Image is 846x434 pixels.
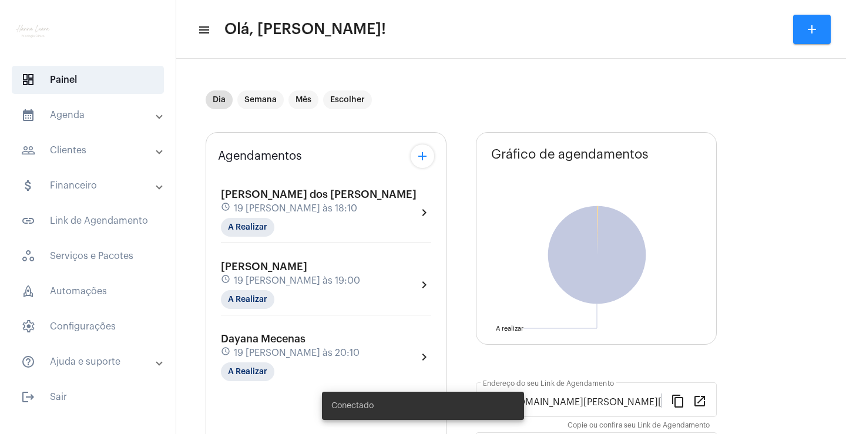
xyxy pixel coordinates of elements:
mat-icon: sidenav icon [21,143,35,157]
mat-icon: schedule [221,346,231,359]
input: Link [483,397,662,408]
mat-chip: A Realizar [221,362,274,381]
span: Agendamentos [218,150,302,163]
mat-icon: chevron_right [417,278,431,292]
mat-expansion-panel-header: sidenav iconAgenda [7,101,176,129]
mat-chip: Semana [237,90,284,109]
span: Configurações [12,312,164,341]
mat-icon: open_in_new [693,393,707,408]
span: 19 [PERSON_NAME] às 18:10 [234,203,357,214]
span: 19 [PERSON_NAME] às 20:10 [234,348,360,358]
mat-chip: Dia [206,90,233,109]
mat-chip: Mês [288,90,318,109]
mat-chip: A Realizar [221,218,274,237]
span: Automações [12,277,164,305]
mat-expansion-panel-header: sidenav iconFinanceiro [7,171,176,200]
span: sidenav icon [21,249,35,263]
mat-panel-title: Agenda [21,108,157,122]
mat-icon: sidenav icon [21,355,35,369]
mat-icon: sidenav icon [21,390,35,404]
span: sidenav icon [21,284,35,298]
mat-icon: sidenav icon [21,214,35,228]
mat-icon: content_copy [671,393,685,408]
span: Sair [12,383,164,411]
text: A realizar [496,325,523,332]
mat-hint: Copie ou confira seu Link de Agendamento [568,422,710,430]
mat-chip: A Realizar [221,290,274,309]
mat-icon: sidenav icon [21,179,35,193]
mat-icon: schedule [221,274,231,287]
mat-icon: sidenav icon [197,23,209,37]
mat-panel-title: Financeiro [21,179,157,193]
span: Gráfico de agendamentos [491,147,649,162]
span: Dayana Mecenas [221,334,305,344]
span: Serviços e Pacotes [12,242,164,270]
span: sidenav icon [21,73,35,87]
span: [PERSON_NAME] [221,261,307,272]
mat-panel-title: Clientes [21,143,157,157]
mat-icon: add [415,149,429,163]
span: Painel [12,66,164,94]
span: Link de Agendamento [12,207,164,235]
span: Conectado [331,400,374,412]
mat-expansion-panel-header: sidenav iconClientes [7,136,176,164]
mat-icon: schedule [221,202,231,215]
mat-icon: chevron_right [417,206,431,220]
span: [PERSON_NAME] dos [PERSON_NAME] [221,189,417,200]
mat-chip: Escolher [323,90,372,109]
mat-expansion-panel-header: sidenav iconAjuda e suporte [7,348,176,376]
mat-icon: chevron_right [417,350,431,364]
mat-icon: add [805,22,819,36]
mat-panel-title: Ajuda e suporte [21,355,157,369]
img: f9e0517c-2aa2-1b6c-d26d-1c000eb5ca88.png [9,6,56,53]
span: 19 [PERSON_NAME] às 19:00 [234,275,360,286]
span: sidenav icon [21,319,35,334]
mat-icon: sidenav icon [21,108,35,122]
span: Olá, [PERSON_NAME]! [224,20,386,39]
